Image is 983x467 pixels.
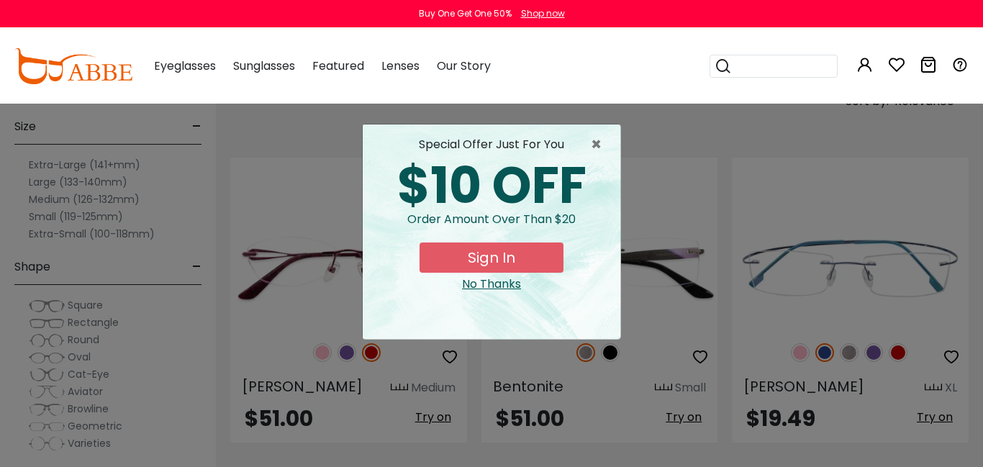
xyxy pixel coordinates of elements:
button: Sign In [420,242,563,273]
button: Close [591,136,609,153]
div: $10 OFF [374,160,609,211]
span: Our Story [437,58,491,74]
span: Eyeglasses [154,58,216,74]
span: × [591,136,609,153]
a: Shop now [514,7,565,19]
div: Shop now [521,7,565,20]
span: Featured [312,58,364,74]
span: Sunglasses [233,58,295,74]
img: abbeglasses.com [14,48,132,84]
div: Order amount over than $20 [374,211,609,242]
div: special offer just for you [374,136,609,153]
span: Lenses [381,58,420,74]
div: Close [374,276,609,293]
div: Buy One Get One 50% [419,7,512,20]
